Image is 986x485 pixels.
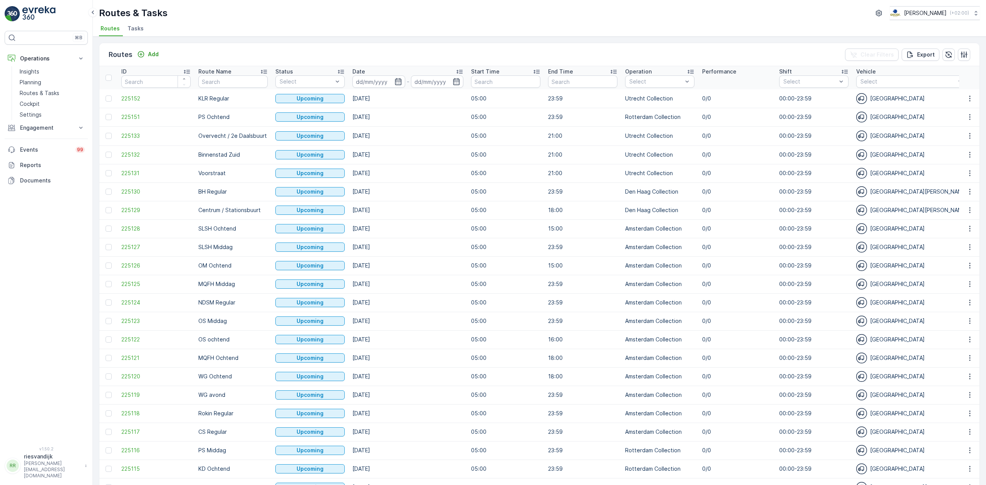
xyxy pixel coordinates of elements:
p: Upcoming [297,428,324,436]
p: Routes & Tasks [20,89,59,97]
span: Routes [101,25,120,32]
td: [DATE] [349,108,467,126]
p: Operations [20,55,72,62]
a: 225129 [121,206,191,214]
div: [GEOGRAPHIC_DATA] [856,93,968,104]
img: svg%3e [856,242,867,253]
span: 225116 [121,447,191,454]
a: 225120 [121,373,191,380]
span: 225132 [121,151,191,159]
a: 225123 [121,317,191,325]
div: Toggle Row Selected [106,447,112,453]
p: End Time [548,68,573,75]
div: [GEOGRAPHIC_DATA][PERSON_NAME] [856,205,968,216]
div: [GEOGRAPHIC_DATA] [856,242,968,253]
span: 225151 [121,113,191,121]
img: svg%3e [856,316,867,326]
p: 00:00-23:59 [779,317,848,325]
p: Upcoming [297,280,324,288]
p: 05:00 [471,317,540,325]
td: [DATE] [349,89,467,108]
div: [GEOGRAPHIC_DATA] [856,334,968,345]
td: [DATE] [349,441,467,460]
span: 225122 [121,336,191,343]
td: [DATE] [349,312,467,330]
p: ( +02:00 ) [950,10,969,16]
p: 00:00-23:59 [779,206,848,214]
div: [GEOGRAPHIC_DATA] [856,130,968,141]
p: Upcoming [297,410,324,417]
td: [DATE] [349,460,467,478]
img: svg%3e [856,445,867,456]
img: svg%3e [856,93,867,104]
p: 0/0 [702,113,771,121]
a: Routes & Tasks [17,88,88,99]
p: Upcoming [297,299,324,306]
a: Documents [5,173,88,188]
p: 15:00 [548,262,617,269]
p: 00:00-23:59 [779,169,848,177]
p: Binnenstad Zuid [198,151,268,159]
p: Upcoming [297,391,324,399]
p: Upcoming [297,113,324,121]
span: 225126 [121,262,191,269]
p: Settings [20,111,42,119]
p: Amsterdam Collection [625,225,694,232]
p: 05:00 [471,299,540,306]
p: 23:59 [548,317,617,325]
p: 05:00 [471,280,540,288]
p: 05:00 [471,243,540,251]
img: svg%3e [856,353,867,363]
button: Upcoming [275,298,345,307]
p: Amsterdam Collection [625,243,694,251]
p: riesvandijk [24,453,81,460]
p: 0/0 [702,243,771,251]
p: 00:00-23:59 [779,280,848,288]
p: Amsterdam Collection [625,262,694,269]
p: 00:00-23:59 [779,188,848,196]
div: Toggle Row Selected [106,355,112,361]
button: Upcoming [275,279,345,289]
div: Toggle Row Selected [106,133,112,139]
img: svg%3e [856,426,867,437]
p: Add [148,50,159,58]
p: Voorstraat [198,169,268,177]
input: Search [548,75,617,88]
span: 225130 [121,188,191,196]
p: Den Haag Collection [625,188,694,196]
p: Documents [20,177,85,184]
div: Toggle Row Selected [106,281,112,287]
p: Upcoming [297,465,324,473]
p: 0/0 [702,169,771,177]
p: Utrecht Collection [625,169,694,177]
p: 0/0 [702,317,771,325]
span: 225118 [121,410,191,417]
a: 225124 [121,299,191,306]
p: NDSM Regular [198,299,268,306]
div: [GEOGRAPHIC_DATA] [856,149,968,160]
p: Select [783,78,837,85]
div: Toggle Row Selected [106,189,112,195]
p: OS Middag [198,317,268,325]
p: Shift [779,68,792,75]
p: 0/0 [702,132,771,140]
p: 18:00 [548,206,617,214]
p: 0/0 [702,206,771,214]
p: Rotterdam Collection [625,113,694,121]
p: Upcoming [297,95,324,102]
span: 225131 [121,169,191,177]
p: 0/0 [702,336,771,343]
p: [PERSON_NAME][EMAIL_ADDRESS][DOMAIN_NAME] [24,460,81,479]
a: Cockpit [17,99,88,109]
img: logo [5,6,20,22]
button: Engagement [5,120,88,135]
input: Search [198,75,268,88]
p: 0/0 [702,188,771,196]
input: Search [121,75,191,88]
a: 225115 [121,465,191,473]
button: Upcoming [275,94,345,103]
p: Upcoming [297,132,324,140]
p: 05:00 [471,113,540,121]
